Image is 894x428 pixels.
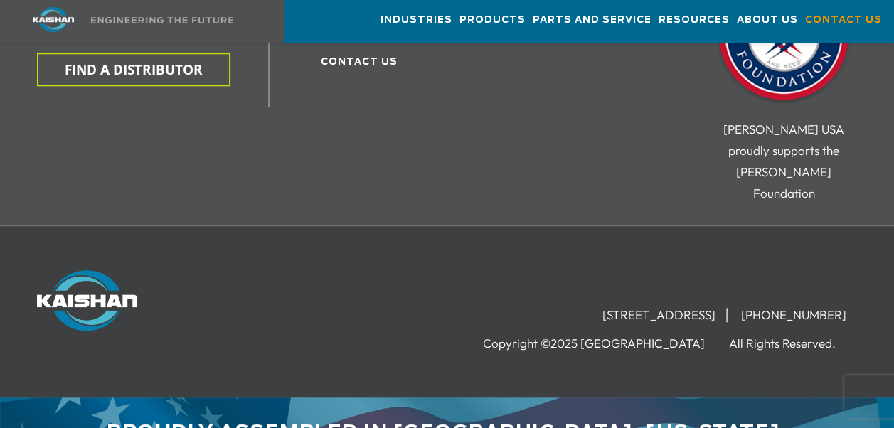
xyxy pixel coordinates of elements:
a: Products [459,1,526,39]
a: Contact Us [321,58,398,67]
span: Contact Us [805,12,882,28]
span: Products [459,12,526,28]
li: Copyright ©2025 [GEOGRAPHIC_DATA] [483,336,726,351]
span: [PERSON_NAME] USA proudly supports the [PERSON_NAME] Foundation [723,122,844,200]
span: Parts and Service [533,12,651,28]
img: Kaishan [37,270,137,331]
a: Resources [659,1,730,39]
button: FIND A DISTRIBUTOR [37,53,230,86]
span: About Us [737,12,798,28]
li: [PHONE_NUMBER] [730,308,857,322]
li: All Rights Reserved. [729,336,857,351]
li: [STREET_ADDRESS] [592,308,728,322]
a: Contact Us [805,1,882,39]
span: Resources [659,12,730,28]
a: Parts and Service [533,1,651,39]
a: Industries [381,1,452,39]
img: Engineering the future [91,17,233,23]
span: Industries [381,12,452,28]
a: About Us [737,1,798,39]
